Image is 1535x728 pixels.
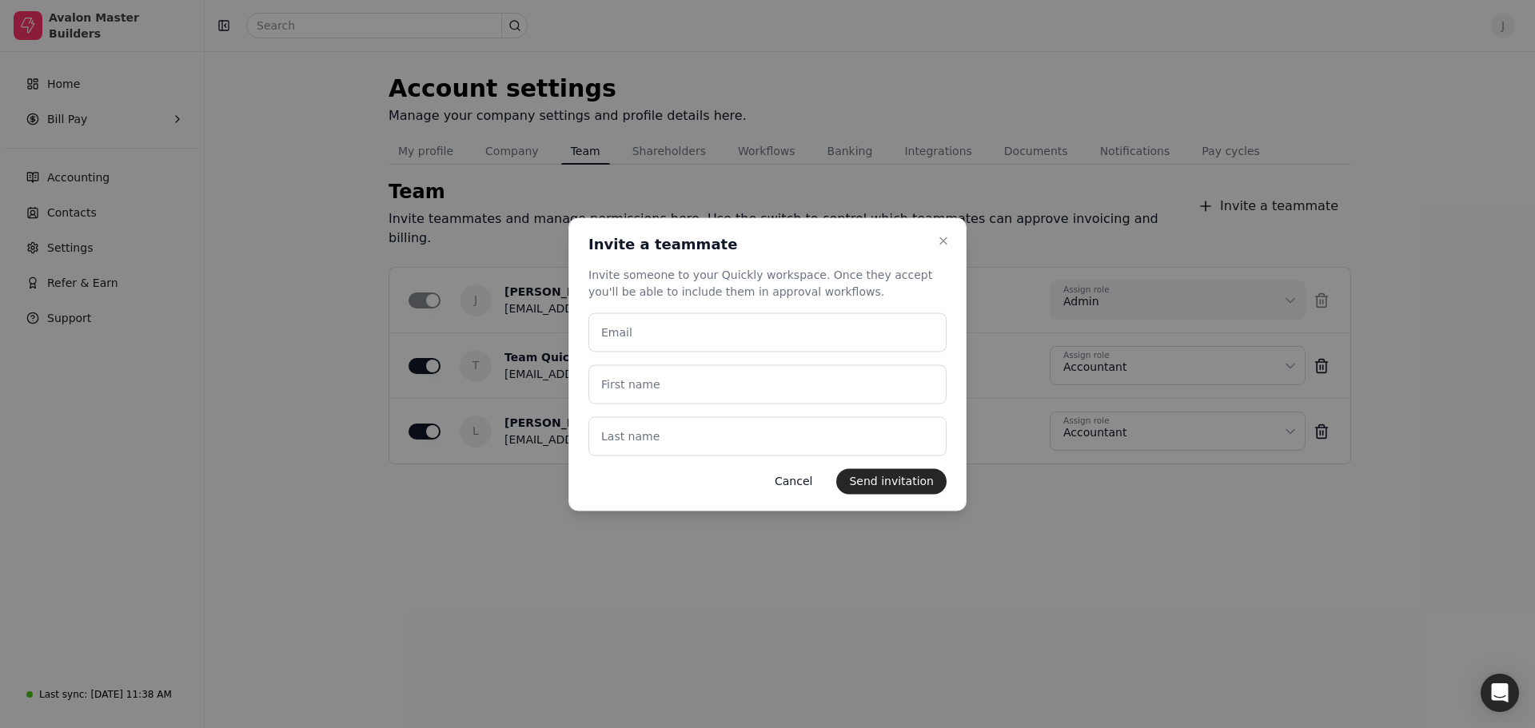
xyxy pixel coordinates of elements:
[601,376,660,392] label: First name
[762,468,825,494] button: Cancel
[601,428,660,444] label: Last name
[836,468,947,494] button: Send invitation
[588,266,947,300] div: Invite someone to your Quickly workspace. Once they accept you'll be able to include them in appr...
[601,324,632,340] label: Email
[588,234,737,253] h2: Invite a teammate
